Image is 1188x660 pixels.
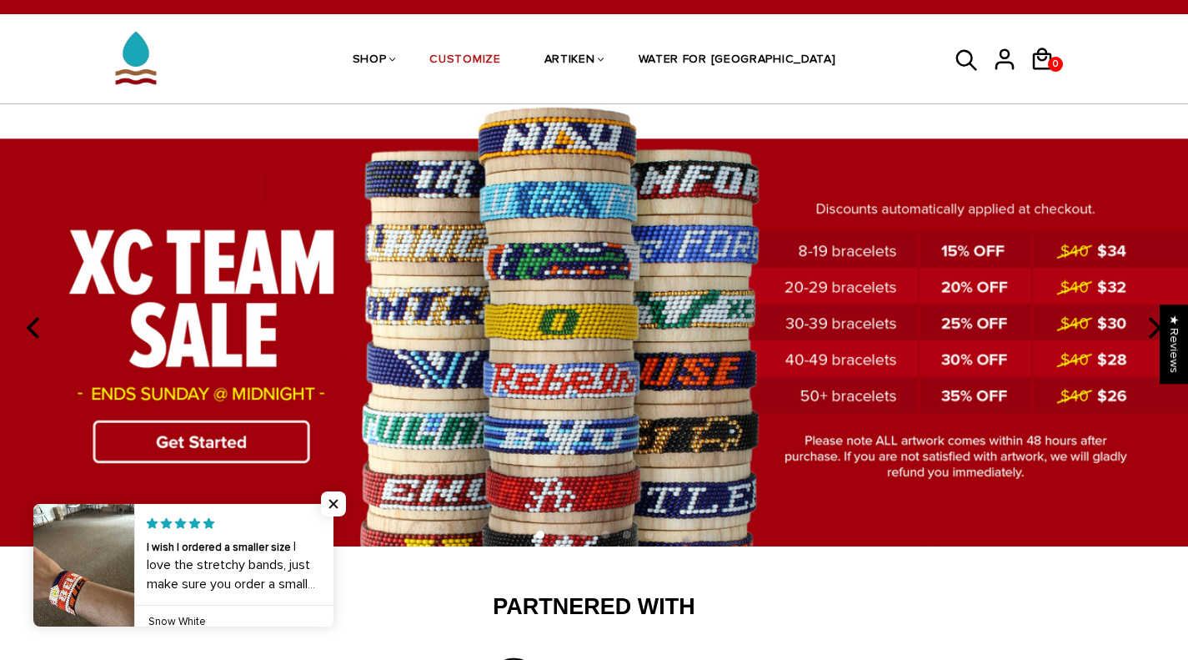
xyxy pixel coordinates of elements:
[353,17,387,105] a: SHOP
[321,491,346,516] span: Close popup widget
[429,17,500,105] a: CUSTOMIZE
[639,17,836,105] a: WATER FOR [GEOGRAPHIC_DATA]
[1135,310,1171,346] button: next
[1160,305,1188,384] div: Click to open Judge.me floating reviews tab
[17,310,53,346] button: previous
[544,17,595,105] a: ARTIKEN
[119,593,1070,622] h2: Partnered With
[1030,77,1067,79] a: 0
[1049,53,1062,76] span: 0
